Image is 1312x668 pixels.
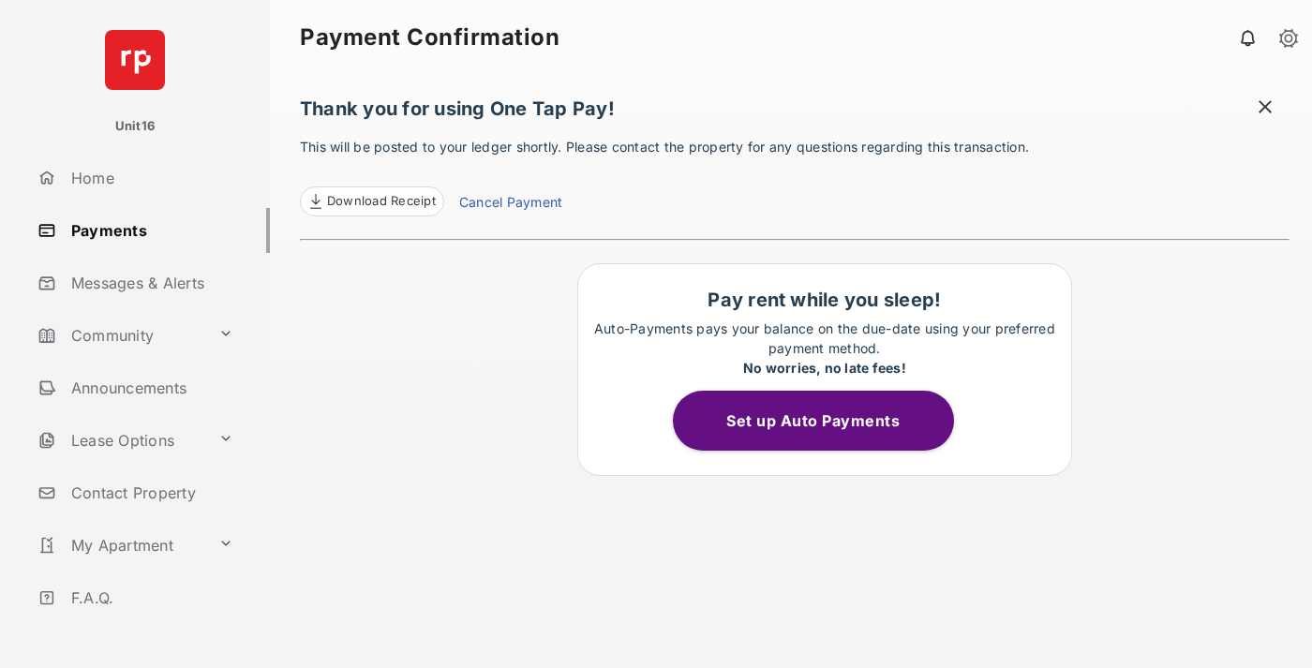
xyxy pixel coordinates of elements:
a: Download Receipt [300,186,444,216]
p: This will be posted to your ledger shortly. Please contact the property for any questions regardi... [300,137,1290,216]
a: Home [30,156,270,200]
a: Lease Options [30,418,211,463]
h1: Pay rent while you sleep! [588,289,1062,311]
a: My Apartment [30,523,211,568]
h1: Thank you for using One Tap Pay! [300,97,1290,129]
span: Download Receipt [327,192,436,211]
a: Cancel Payment [459,192,562,216]
div: No worries, no late fees! [588,358,1062,378]
a: Set up Auto Payments [673,411,977,430]
a: F.A.Q. [30,575,270,620]
a: Announcements [30,365,270,410]
a: Payments [30,208,270,253]
img: svg+xml;base64,PHN2ZyB4bWxucz0iaHR0cDovL3d3dy53My5vcmcvMjAwMC9zdmciIHdpZHRoPSI2NCIgaGVpZ2h0PSI2NC... [105,30,165,90]
p: Unit16 [115,117,156,136]
p: Auto-Payments pays your balance on the due-date using your preferred payment method. [588,319,1062,378]
button: Set up Auto Payments [673,391,954,451]
a: Contact Property [30,470,270,515]
strong: Payment Confirmation [300,26,559,49]
a: Messages & Alerts [30,260,270,305]
a: Community [30,313,211,358]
